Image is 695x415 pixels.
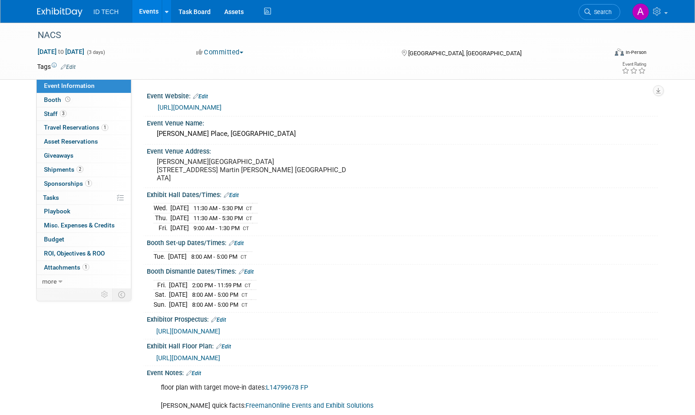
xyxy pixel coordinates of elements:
a: Asset Reservations [37,135,131,149]
span: Misc. Expenses & Credits [44,222,115,229]
img: Format-Inperson.png [615,48,624,56]
span: CT [246,206,252,212]
a: Event Information [37,79,131,93]
a: Staff3 [37,107,131,121]
a: FreemanOnline Events and Exhibit Solutions [246,402,373,410]
a: ROI, Objectives & ROO [37,247,131,261]
a: Edit [211,317,226,323]
div: Event Venue Address: [147,145,658,156]
span: more [42,278,57,285]
span: Tasks [43,194,59,201]
a: Playbook [37,205,131,218]
td: Wed. [154,203,170,213]
span: Event Information [44,82,95,89]
td: [DATE] [169,299,188,309]
span: ROI, Objectives & ROO [44,250,105,257]
div: In-Person [625,49,647,56]
td: [DATE] [170,203,189,213]
a: Attachments1 [37,261,131,275]
a: Edit [193,93,208,100]
span: ID TECH [93,8,119,15]
a: Travel Reservations1 [37,121,131,135]
span: CT [241,254,247,260]
div: Event Venue Name: [147,116,658,128]
span: CT [243,226,249,232]
span: [DATE] [DATE] [37,48,85,56]
div: Event Notes: [147,366,658,378]
span: Budget [44,236,64,243]
div: Event Rating [622,62,646,67]
span: Asset Reservations [44,138,98,145]
a: Giveaways [37,149,131,163]
pre: [PERSON_NAME][GEOGRAPHIC_DATA] [STREET_ADDRESS] Martin [PERSON_NAME] [GEOGRAPHIC_DATA] [157,158,350,182]
td: Fri. [154,280,169,290]
span: 9:00 AM - 1:30 PM [193,225,240,232]
td: [DATE] [170,213,189,223]
span: Sponsorships [44,180,92,187]
div: Event Website: [147,89,658,101]
a: Edit [229,240,244,246]
td: [DATE] [169,280,188,290]
td: Sat. [154,290,169,300]
span: 1 [85,180,92,187]
a: Edit [186,370,201,376]
a: [URL][DOMAIN_NAME] [158,104,222,111]
span: CT [241,292,248,298]
div: Exhibit Hall Dates/Times: [147,188,658,200]
span: Giveaways [44,152,73,159]
a: Search [579,4,620,20]
a: [URL][DOMAIN_NAME] [156,354,220,362]
a: [URL][DOMAIN_NAME] [156,328,220,335]
span: 1 [101,124,108,131]
a: Misc. Expenses & Credits [37,219,131,232]
a: Sponsorships1 [37,177,131,191]
div: Booth Set-up Dates/Times: [147,236,658,248]
div: [PERSON_NAME] Place, [GEOGRAPHIC_DATA] [154,127,651,141]
span: Staff [44,110,67,117]
a: Budget [37,233,131,246]
a: Edit [216,343,231,350]
button: Committed [193,48,247,57]
span: 2:00 PM - 11:59 PM [192,282,241,289]
a: Edit [61,64,76,70]
a: Edit [239,269,254,275]
span: Travel Reservations [44,124,108,131]
span: 2 [77,166,83,173]
a: L14799678 FP [266,384,308,391]
td: Fri. [154,223,170,232]
span: CT [241,302,248,308]
td: Personalize Event Tab Strip [97,289,113,300]
a: Edit [224,192,239,198]
span: 8:00 AM - 5:00 PM [191,253,237,260]
a: more [37,275,131,289]
span: Booth [44,96,72,103]
td: [DATE] [169,290,188,300]
span: 11:30 AM - 5:30 PM [193,205,243,212]
div: Booth Dismantle Dates/Times: [147,265,658,276]
span: 8:00 AM - 5:00 PM [192,291,238,298]
div: Exhibitor Prospectus: [147,313,658,324]
td: [DATE] [168,251,187,261]
div: floor plan with target move-in dates: [PERSON_NAME] quick facts: [154,379,559,415]
span: 3 [60,110,67,117]
span: Playbook [44,207,70,215]
td: Thu. [154,213,170,223]
span: CT [246,216,252,222]
span: Search [591,9,612,15]
td: [DATE] [170,223,189,232]
td: Toggle Event Tabs [113,289,131,300]
span: Booth not reserved yet [63,96,72,103]
span: Shipments [44,166,83,173]
span: 8:00 AM - 5:00 PM [192,301,238,308]
span: to [57,48,65,55]
div: Exhibit Hall Floor Plan: [147,339,658,351]
div: NACS [34,27,594,43]
span: CT [245,283,251,289]
span: (3 days) [86,49,105,55]
td: Sun. [154,299,169,309]
span: Attachments [44,264,89,271]
td: Tue. [154,251,168,261]
td: Tags [37,62,76,71]
span: 1 [82,264,89,270]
